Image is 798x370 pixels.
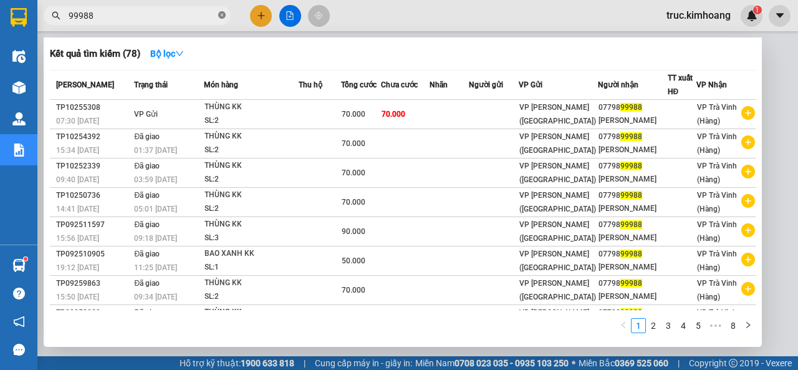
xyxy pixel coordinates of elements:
[56,146,99,155] span: 15:34 [DATE]
[620,308,642,317] span: 99988
[691,318,706,333] li: 5
[706,318,726,333] li: Next 5 Pages
[697,250,737,272] span: VP Trà Vinh (Hàng)
[598,231,667,245] div: [PERSON_NAME]
[382,110,405,119] span: 70.000
[741,135,755,149] span: plus-circle
[342,227,365,236] span: 90.000
[204,100,298,114] div: THÙNG KK
[134,308,160,317] span: Đã giao
[598,189,667,202] div: 07798
[598,277,667,290] div: 07798
[204,261,298,275] div: SL: 1
[342,110,365,119] span: 70.000
[519,279,596,301] span: VP [PERSON_NAME] ([GEOGRAPHIC_DATA])
[620,191,642,200] span: 99988
[69,9,216,22] input: Tìm tên, số ĐT hoặc mã đơn
[56,101,130,114] div: TP10255308
[204,202,298,216] div: SL: 2
[204,290,298,304] div: SL: 2
[741,253,755,266] span: plus-circle
[598,202,667,215] div: [PERSON_NAME]
[519,250,596,272] span: VP [PERSON_NAME] ([GEOGRAPHIC_DATA])
[598,101,667,114] div: 07798
[519,132,596,155] span: VP [PERSON_NAME] ([GEOGRAPHIC_DATA])
[204,247,298,261] div: BAO XANH KK
[13,344,25,356] span: message
[134,80,168,89] span: Trạng thái
[52,11,60,20] span: search
[56,130,130,144] div: TP10254392
[726,319,740,333] a: 8
[204,173,298,187] div: SL: 2
[56,277,130,290] div: TP09259863
[342,168,365,177] span: 70.000
[741,106,755,120] span: plus-circle
[204,159,298,173] div: THÙNG KK
[204,144,298,157] div: SL: 2
[134,146,177,155] span: 01:37 [DATE]
[12,81,26,94] img: warehouse-icon
[741,282,755,296] span: plus-circle
[175,49,184,58] span: down
[598,290,667,303] div: [PERSON_NAME]
[620,250,642,258] span: 99988
[12,50,26,63] img: warehouse-icon
[56,248,130,261] div: TP092510905
[598,218,667,231] div: 07798
[741,194,755,208] span: plus-circle
[519,220,596,243] span: VP [PERSON_NAME] ([GEOGRAPHIC_DATA])
[204,130,298,144] div: THÙNG KK
[56,306,130,319] div: TP09258920
[341,80,377,89] span: Tổng cước
[204,188,298,202] div: THÙNG KK
[741,165,755,178] span: plus-circle
[5,81,30,93] span: GIAO:
[620,279,642,288] span: 99988
[11,8,27,27] img: logo-vxr
[697,132,737,155] span: VP Trà Vinh (Hàng)
[706,318,726,333] span: •••
[519,191,596,213] span: VP [PERSON_NAME] ([GEOGRAPHIC_DATA])
[134,250,160,258] span: Đã giao
[13,316,25,328] span: notification
[35,54,146,66] span: VP [GEOGRAPHIC_DATA]
[598,114,667,127] div: [PERSON_NAME]
[134,205,177,213] span: 05:01 [DATE]
[5,24,116,48] span: VP [PERSON_NAME] ([GEOGRAPHIC_DATA]) -
[631,318,646,333] li: 1
[204,306,298,319] div: THÙNG KK
[697,279,737,301] span: VP Trà Vinh (Hàng)
[430,80,448,89] span: Nhãn
[342,198,365,207] span: 70.000
[661,319,675,333] a: 3
[381,80,418,89] span: Chưa cước
[616,318,631,333] button: left
[134,293,177,301] span: 09:34 [DATE]
[56,160,130,173] div: TP10252339
[696,80,727,89] span: VP Nhận
[204,218,298,231] div: THÙNG KK
[661,318,676,333] li: 3
[697,162,737,184] span: VP Trà Vinh (Hàng)
[12,259,26,272] img: warehouse-icon
[218,10,226,22] span: close-circle
[668,74,693,96] span: TT xuất HĐ
[204,276,298,290] div: THÙNG KK
[741,318,756,333] li: Next Page
[598,130,667,144] div: 07798
[616,318,631,333] li: Previous Page
[56,293,99,301] span: 15:50 [DATE]
[598,261,667,274] div: [PERSON_NAME]
[24,257,27,261] sup: 1
[741,223,755,237] span: plus-circle
[56,117,99,125] span: 07:30 [DATE]
[469,80,503,89] span: Người gửi
[56,205,99,213] span: 14:41 [DATE]
[676,319,690,333] a: 4
[726,318,741,333] li: 8
[342,139,365,148] span: 70.000
[691,319,705,333] a: 5
[218,11,226,19] span: close-circle
[5,67,95,79] span: 0988899549 -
